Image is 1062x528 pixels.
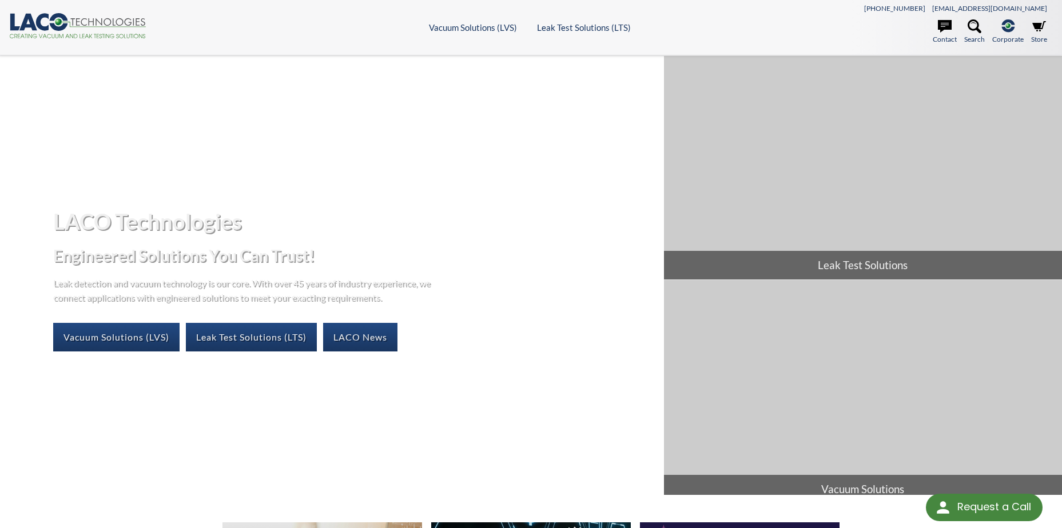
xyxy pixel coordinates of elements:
img: round button [934,498,952,517]
span: Vacuum Solutions [664,475,1062,503]
p: Leak detection and vacuum technology is our core. With over 45 years of industry experience, we c... [53,275,436,305]
a: Vacuum Solutions [664,280,1062,503]
a: Leak Test Solutions (LTS) [186,323,317,351]
a: [EMAIL_ADDRESS][DOMAIN_NAME] [932,4,1047,13]
div: Request a Call [957,494,1031,520]
a: Vacuum Solutions (LVS) [53,323,180,351]
a: Leak Test Solutions (LTS) [537,22,631,33]
a: Vacuum Solutions (LVS) [429,22,517,33]
span: Corporate [992,34,1024,45]
h1: LACO Technologies [53,207,655,235]
h2: Engineered Solutions You Can Trust! [53,245,655,266]
a: Contact [933,19,957,45]
a: Leak Test Solutions [664,56,1062,279]
span: Leak Test Solutions [664,251,1062,279]
a: [PHONE_NUMBER] [864,4,925,13]
div: Request a Call [926,494,1043,521]
a: Search [964,19,985,45]
a: Store [1031,19,1047,45]
a: LACO News [323,323,397,351]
